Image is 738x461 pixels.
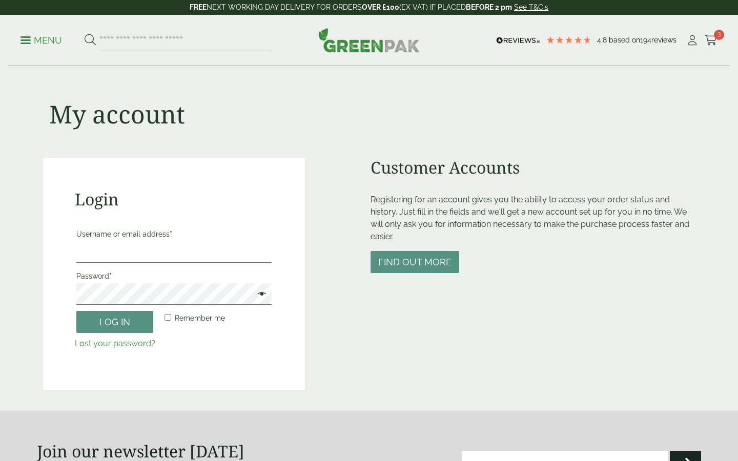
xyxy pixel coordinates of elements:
[76,311,153,333] button: Log in
[49,99,185,129] h1: My account
[597,36,609,44] span: 4.8
[318,28,420,52] img: GreenPak Supplies
[705,35,717,46] i: Cart
[496,37,541,44] img: REVIEWS.io
[371,251,459,273] button: Find out more
[546,35,592,45] div: 4.78 Stars
[714,30,724,40] span: 3
[75,339,155,348] a: Lost your password?
[686,35,699,46] i: My Account
[76,269,272,283] label: Password
[705,33,717,48] a: 3
[371,258,459,267] a: Find out more
[466,3,512,11] strong: BEFORE 2 pm
[76,227,272,241] label: Username or email address
[371,158,695,177] h2: Customer Accounts
[165,314,171,321] input: Remember me
[362,3,399,11] strong: OVER £100
[20,34,62,45] a: Menu
[175,314,225,322] span: Remember me
[609,36,640,44] span: Based on
[190,3,207,11] strong: FREE
[651,36,676,44] span: reviews
[514,3,548,11] a: See T&C's
[371,194,695,243] p: Registering for an account gives you the ability to access your order status and history. Just fi...
[640,36,651,44] span: 194
[75,190,273,209] h2: Login
[20,34,62,47] p: Menu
